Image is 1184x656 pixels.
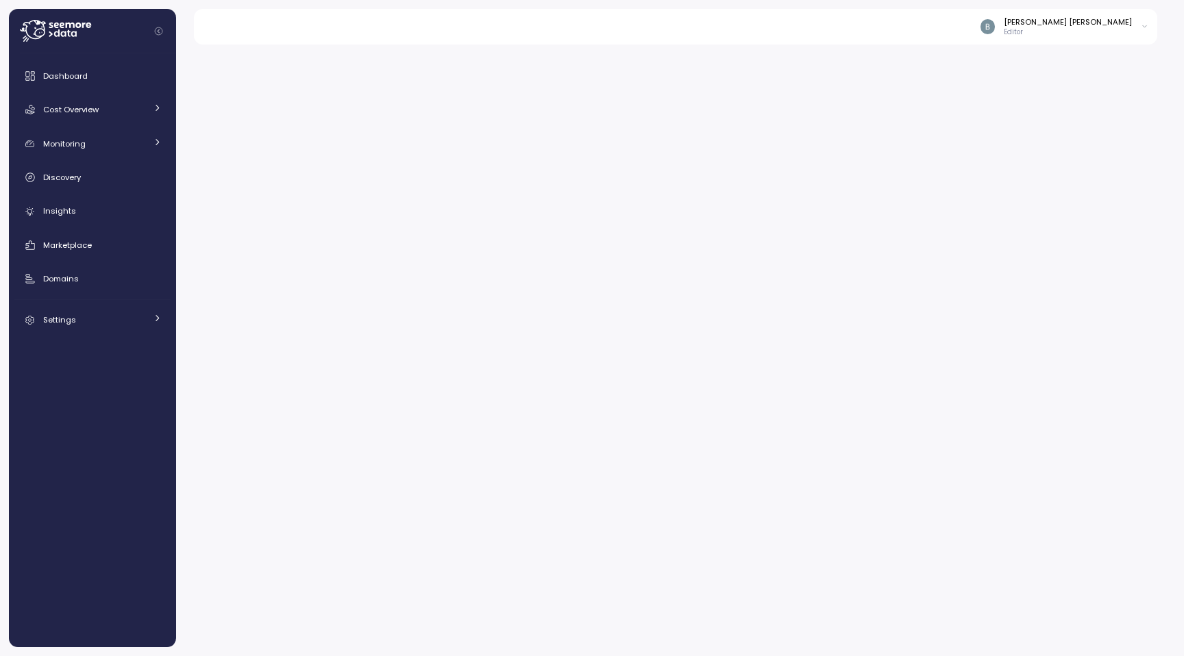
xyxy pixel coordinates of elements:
a: Domains [14,265,171,292]
a: Insights [14,198,171,225]
img: ACg8ocJyWE6xOp1B6yfOOo1RrzZBXz9fCX43NtCsscuvf8X-nP99eg=s96-c [981,19,995,34]
span: Cost Overview [43,104,99,115]
span: Dashboard [43,71,88,81]
a: Dashboard [14,62,171,90]
a: Settings [14,306,171,333]
a: Marketplace [14,231,171,259]
span: Monitoring [43,138,86,149]
span: Domains [43,273,79,284]
a: Monitoring [14,130,171,157]
span: Marketplace [43,240,92,251]
span: Insights [43,205,76,216]
p: Editor [1004,27,1132,37]
div: [PERSON_NAME] [PERSON_NAME] [1004,16,1132,27]
span: Settings [43,314,76,325]
button: Collapse navigation [150,26,167,36]
a: Cost Overview [14,96,171,123]
a: Discovery [14,164,171,191]
span: Discovery [43,172,81,183]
